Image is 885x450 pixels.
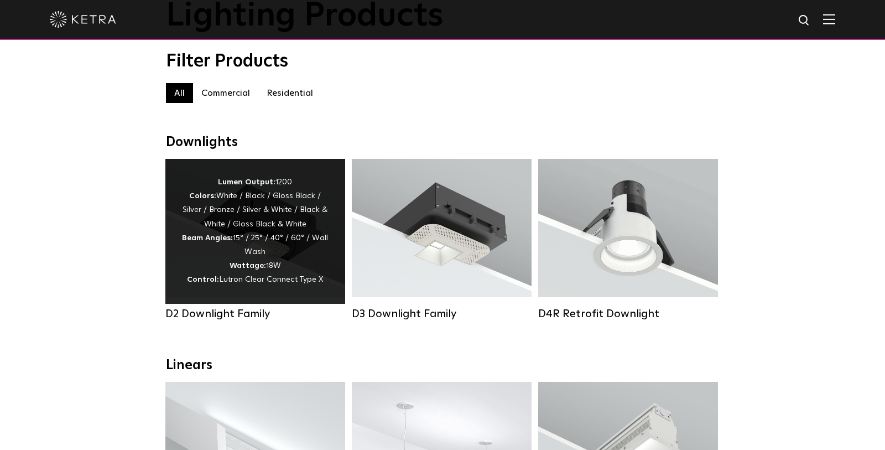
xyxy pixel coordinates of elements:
label: Residential [258,83,321,103]
div: D2 Downlight Family [165,307,345,320]
a: D2 Downlight Family Lumen Output:1200Colors:White / Black / Gloss Black / Silver / Bronze / Silve... [165,159,345,320]
strong: Beam Angles: [182,234,233,242]
img: search icon [798,14,811,28]
a: D3 Downlight Family Lumen Output:700 / 900 / 1100Colors:White / Black / Silver / Bronze / Paintab... [352,159,532,320]
strong: Wattage: [230,262,266,270]
img: Hamburger%20Nav.svg [823,14,835,24]
strong: Control: [187,276,219,283]
label: Commercial [193,83,258,103]
strong: Colors: [189,192,216,200]
div: D3 Downlight Family [352,307,532,320]
div: D4R Retrofit Downlight [538,307,718,320]
label: All [166,83,193,103]
a: D4R Retrofit Downlight Lumen Output:800Colors:White / BlackBeam Angles:15° / 25° / 40° / 60°Watta... [538,159,718,320]
div: Filter Products [166,51,719,72]
span: Lutron Clear Connect Type X [219,276,323,283]
div: Linears [166,358,719,374]
img: ketra-logo-2019-white [50,11,116,28]
div: 1200 White / Black / Gloss Black / Silver / Bronze / Silver & White / Black & White / Gloss Black... [182,175,329,287]
strong: Lumen Output: [218,178,275,186]
div: Downlights [166,135,719,151]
